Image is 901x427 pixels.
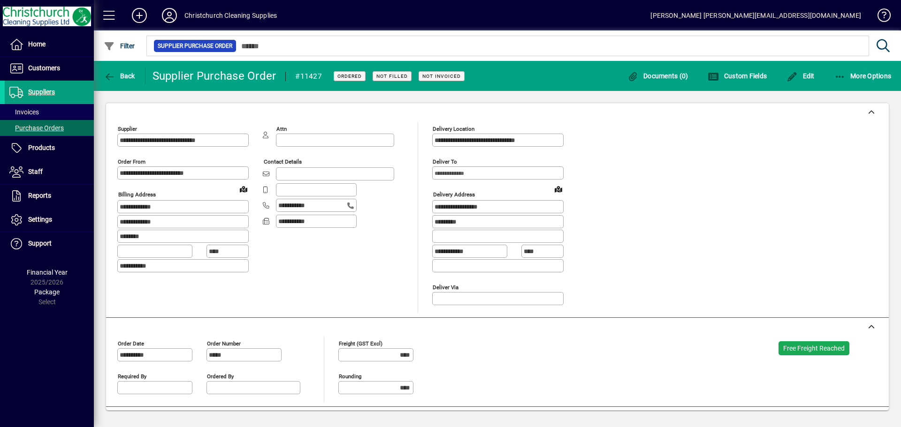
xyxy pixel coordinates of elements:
a: Settings [5,208,94,232]
mat-label: Deliver via [433,284,458,290]
mat-label: Order number [207,340,241,346]
span: Custom Fields [708,72,767,80]
a: View on map [551,181,566,196]
span: Package [34,288,60,296]
div: [PERSON_NAME] [PERSON_NAME][EMAIL_ADDRESS][DOMAIN_NAME] [650,8,861,23]
button: Edit [784,67,817,84]
a: Support [5,232,94,255]
mat-label: Delivery Location [433,126,474,132]
a: Invoices [5,104,94,120]
span: Invoices [9,108,39,116]
span: Purchase Orders [9,124,64,132]
mat-label: Ordered by [207,373,234,379]
span: Documents (0) [627,72,688,80]
mat-label: Order from [118,158,145,165]
span: Settings [28,216,52,223]
button: More Options [832,67,894,84]
span: Staff [28,168,43,175]
span: Customers [28,64,60,72]
span: Ordered [337,73,362,79]
mat-label: Rounding [339,373,361,379]
button: Profile [154,7,184,24]
span: Filter [104,42,135,50]
mat-label: Required by [118,373,146,379]
span: Reports [28,192,51,199]
a: View on map [236,181,251,196]
a: Knowledge Base [870,2,889,32]
span: Financial Year [27,269,68,276]
mat-label: Deliver To [433,158,457,165]
mat-label: Order date [118,340,144,346]
button: Filter [101,37,137,54]
span: Products [28,144,55,151]
span: Home [28,40,46,48]
span: Free Freight Reached [783,345,845,352]
span: Back [104,72,135,80]
mat-label: Supplier [118,126,137,132]
button: Custom Fields [705,67,769,84]
button: Documents (0) [625,67,691,84]
span: Support [28,240,52,247]
mat-label: Freight (GST excl) [339,340,382,346]
a: Home [5,33,94,56]
span: Suppliers [28,88,55,96]
a: Reports [5,184,94,208]
div: Christchurch Cleaning Supplies [184,8,277,23]
div: #11427 [295,69,322,84]
button: Back [101,67,137,84]
button: Add [124,7,154,24]
app-page-header-button: Back [94,67,145,84]
span: Supplier Purchase Order [158,41,232,51]
mat-label: Attn [276,126,287,132]
div: Supplier Purchase Order [153,68,276,83]
span: Not Filled [376,73,408,79]
span: Not Invoiced [422,73,461,79]
a: Customers [5,57,94,80]
a: Staff [5,160,94,184]
a: Products [5,136,94,160]
span: More Options [834,72,892,80]
a: Purchase Orders [5,120,94,136]
span: Edit [786,72,815,80]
